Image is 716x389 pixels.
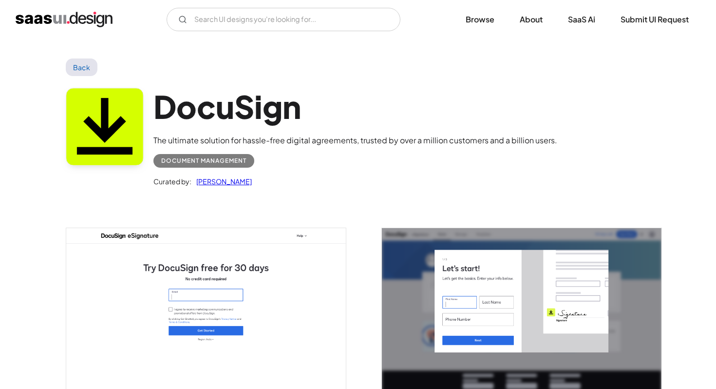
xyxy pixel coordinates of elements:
div: Curated by: [153,175,191,187]
div: The ultimate solution for hassle-free digital agreements, trusted by over a million customers and... [153,135,557,146]
h1: DocuSign [153,88,557,125]
a: Submit UI Request [609,9,700,30]
a: home [16,12,113,27]
a: Back [66,58,97,76]
input: Search UI designs you're looking for... [167,8,400,31]
a: Browse [454,9,506,30]
a: [PERSON_NAME] [191,175,252,187]
div: Document Management [161,155,246,167]
form: Email Form [167,8,400,31]
a: About [508,9,554,30]
a: SaaS Ai [556,9,607,30]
